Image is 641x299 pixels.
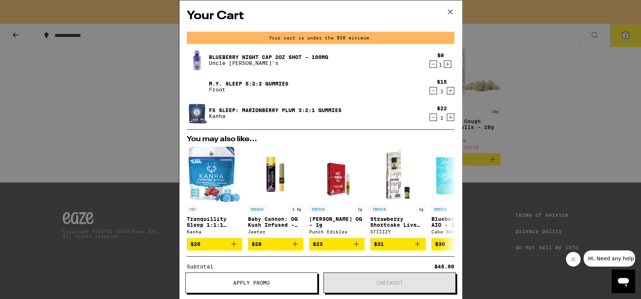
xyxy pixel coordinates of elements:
img: FX SLEEP: Marionberry Plum 3:2:1 Gummies [187,101,207,126]
button: Add to bag [370,238,425,250]
a: Blueberry Night Cap 2oz Shot - 100mg [209,54,328,60]
a: Open page for Tranquillity Sleep 1:1:1 CBN:CBG Gummies from Kanha [187,147,242,238]
p: Kanha [209,113,341,119]
img: Jeeter - Baby Cannon: OG Kush Infused - 1.3g [248,147,303,202]
div: 1 [437,88,447,94]
p: Strawberry Shortcake Live Resin Liquid Diamonds - 1g [370,216,425,228]
img: M.Y. SLEEP 5:2:2 Gummies [187,76,207,97]
div: Jeeter [248,229,303,234]
h2: Your Cart [187,8,454,24]
div: $22 [437,105,447,111]
span: $28 [252,241,262,247]
span: $23 [313,241,323,247]
button: Increment [447,114,454,121]
a: FX SLEEP: Marionberry Plum 3:2:1 Gummies [209,107,341,113]
button: Add to bag [431,238,487,250]
div: $45.00 [434,264,454,269]
p: Froot [209,87,288,93]
div: 1 [437,115,447,121]
p: Blueberry Bliss AIO - 1.25g [431,216,487,228]
button: Add to bag [187,238,242,250]
button: Increment [444,60,451,68]
a: M.Y. SLEEP 5:2:2 Gummies [209,81,288,87]
div: Punch Edibles [309,229,364,234]
img: Blueberry Night Cap 2oz Shot - 100mg [187,50,207,70]
p: Uncle [PERSON_NAME]'s [209,60,328,66]
a: Open page for King Louie XII OG - 1g from Punch Edibles [309,147,364,238]
div: $8 [437,52,444,58]
div: Kanha [187,229,242,234]
button: Decrement [430,114,437,121]
a: Open page for Baby Cannon: OG Kush Infused - 1.3g from Jeeter [248,147,303,238]
span: Hi. Need any help? [4,5,53,11]
span: $31 [374,241,384,247]
p: INDICA [309,206,327,212]
p: INDICA [248,206,266,212]
p: CBD [187,206,198,212]
a: Open page for Blueberry Bliss AIO - 1.25g from Cake She Hits Different [431,147,487,238]
div: Your cart is under the $50 minimum. [187,32,454,44]
p: 1g [417,206,425,212]
p: Tranquillity Sleep 1:1:1 CBN:CBG Gummies [187,216,242,228]
span: Apply Promo [233,280,270,285]
button: Increment [447,87,454,94]
div: STIIIZY [370,229,425,234]
img: Kanha - Tranquillity Sleep 1:1:1 CBN:CBG Gummies [189,147,240,202]
button: Apply Promo [185,272,318,293]
button: Checkout [323,272,456,293]
span: $30 [435,241,445,247]
h2: You may also like... [187,136,454,143]
div: $15 [437,79,447,85]
iframe: Button to launch messaging window [612,270,635,293]
p: 1g [355,206,364,212]
p: [PERSON_NAME] OG - 1g [309,216,364,228]
p: 1.3g [290,206,303,212]
button: Decrement [430,60,437,68]
img: Cake She Hits Different - Blueberry Bliss AIO - 1.25g [431,147,487,202]
p: Baby Cannon: OG Kush Infused - 1.3g [248,216,303,228]
a: Open page for Strawberry Shortcake Live Resin Liquid Diamonds - 1g from STIIIZY [370,147,425,238]
p: INDICA [370,206,388,212]
iframe: Close message [566,252,581,267]
img: Punch Edibles - King Louie XII OG - 1g [315,147,358,202]
span: Checkout [376,280,403,285]
span: $20 [190,241,200,247]
div: Cake She Hits Different [431,229,487,234]
p: INDICA [431,206,449,212]
img: STIIIZY - Strawberry Shortcake Live Resin Liquid Diamonds - 1g [370,147,425,202]
iframe: Message from company [584,250,635,267]
div: 1 [437,62,444,68]
button: Add to bag [309,238,364,250]
button: Add to bag [248,238,303,250]
div: Subtotal [187,264,218,269]
button: Decrement [430,87,437,94]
